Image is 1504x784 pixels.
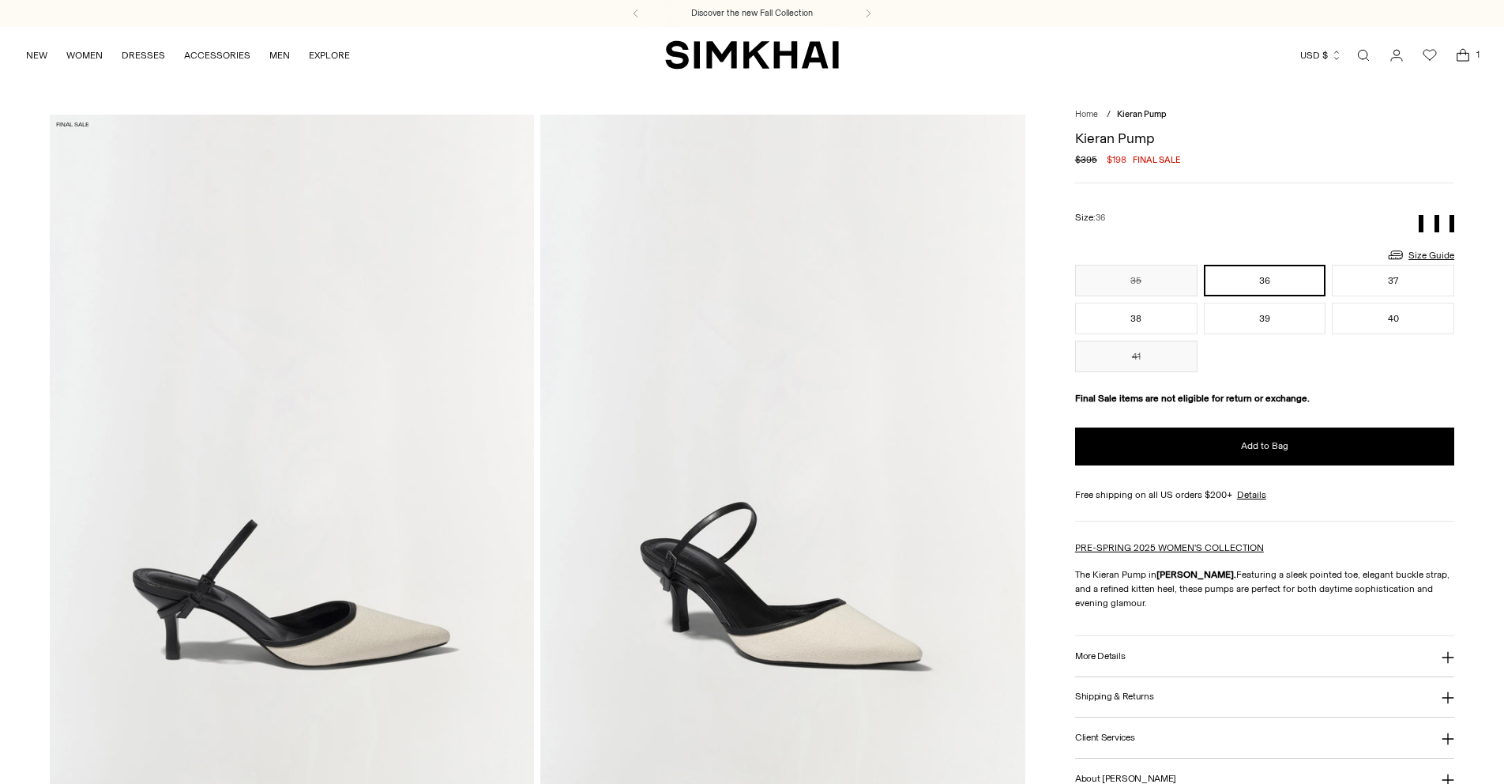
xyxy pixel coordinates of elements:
a: Details [1237,488,1266,502]
label: Size: [1075,210,1105,225]
button: More Details [1075,636,1454,677]
h3: More Details [1075,651,1125,661]
a: Wishlist [1414,40,1446,71]
a: SIMKHAI [665,40,839,70]
a: NEW [26,38,47,73]
button: 38 [1075,303,1198,334]
h1: Kieran Pump [1075,131,1454,145]
a: Home [1075,109,1098,119]
nav: breadcrumbs [1075,108,1454,122]
span: 36 [1096,213,1105,223]
a: Size Guide [1386,245,1454,265]
a: DRESSES [122,38,165,73]
s: $395 [1075,153,1097,167]
span: 1 [1471,47,1485,62]
button: 35 [1075,265,1198,296]
div: Free shipping on all US orders $200+ [1075,488,1454,502]
span: $198 [1107,153,1126,167]
div: / [1107,108,1111,122]
button: 37 [1332,265,1454,296]
h3: Shipping & Returns [1075,692,1154,702]
button: Client Services [1075,718,1454,758]
a: ACCESSORIES [184,38,250,73]
a: Open cart modal [1447,40,1479,71]
a: MEN [269,38,290,73]
a: Discover the new Fall Collection [691,7,813,20]
button: Shipping & Returns [1075,677,1454,718]
button: 40 [1332,303,1454,334]
button: Add to Bag [1075,428,1454,465]
span: Kieran Pump [1117,109,1167,119]
a: EXPLORE [309,38,350,73]
button: USD $ [1300,38,1342,73]
strong: [PERSON_NAME]. [1156,569,1236,580]
h3: Client Services [1075,733,1135,743]
strong: Final Sale items are not eligible for return or exchange. [1075,393,1310,404]
p: The Kieran Pump in Featuring a sleek pointed toe, elegant buckle strap, and a refined kitten heel... [1075,567,1454,610]
span: Add to Bag [1241,439,1288,453]
a: WOMEN [66,38,103,73]
button: 41 [1075,341,1198,372]
button: 36 [1204,265,1326,296]
a: Go to the account page [1381,40,1412,71]
a: PRE-SPRING 2025 WOMEN'S COLLECTION [1075,542,1264,553]
h3: About [PERSON_NAME] [1075,774,1176,784]
a: Open search modal [1348,40,1379,71]
button: 39 [1204,303,1326,334]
